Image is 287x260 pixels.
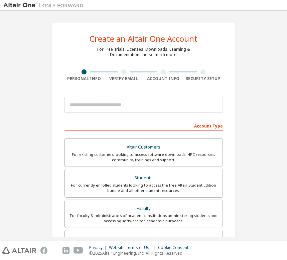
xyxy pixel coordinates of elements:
div: For faculty & administrators of academic institutions administering students and accessing softwa... [69,213,219,224]
div: Everyone else [69,234,219,244]
div: For existing customers looking to access software downloads, HPC resources, community, trainings ... [69,152,219,163]
div: For Free Trials, Licenses, Downloads, Learning & Documentation and so much more. [97,47,190,57]
div: Altair Customers [69,143,219,152]
div: For currently enrolled students looking to access the free Altair Student Edition bundle and all ... [69,183,219,193]
div: Privacy [89,245,109,250]
div: Create an Altair One Account [90,35,197,43]
div: Faculty [69,204,219,213]
img: linkedin.svg [62,247,69,254]
div: Website Terms of Use [109,245,158,250]
img: youtube.svg [74,247,83,254]
div: Personal Info [64,76,104,81]
img: Altair One [3,2,87,9]
div: Account Type [64,120,223,131]
div: Cookie Consent [158,245,192,250]
img: altair_logo.svg [2,247,36,254]
div: Students [69,173,219,183]
div: Verify Email [104,76,144,81]
p: © 2025 Altair Engineering, Inc. All Rights Reserved. [89,250,192,256]
img: facebook.svg [40,247,47,254]
div: Account Info [144,76,183,81]
div: Security Setup [183,76,223,81]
